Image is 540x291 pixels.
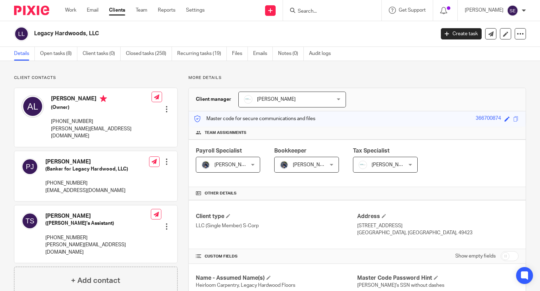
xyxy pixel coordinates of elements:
h4: Address [357,213,519,220]
div: 366700874 [476,115,501,123]
h5: ([PERSON_NAME]'s Assistant) [45,220,151,227]
h4: Master Code Password Hint [357,274,519,282]
a: Recurring tasks (19) [177,47,227,61]
img: 20210918_184149%20(2).jpg [201,161,210,169]
img: _Logo.png [244,95,252,104]
a: Reports [158,7,175,14]
span: Bookkeeper [274,148,307,154]
span: Team assignments [205,130,246,136]
img: 20210918_184149%20(2).jpg [280,161,288,169]
p: [PHONE_NUMBER] [45,180,128,187]
h4: CUSTOM FIELDS [196,254,357,259]
p: [PHONE_NUMBER] [45,234,151,241]
h5: (Owner) [51,104,152,111]
a: Clients [109,7,125,14]
p: [PHONE_NUMBER] [51,118,152,125]
a: Create task [441,28,482,39]
span: Other details [205,191,237,196]
a: Files [232,47,248,61]
p: [PERSON_NAME] [465,7,503,14]
p: [PERSON_NAME][EMAIL_ADDRESS][DOMAIN_NAME] [51,125,152,140]
p: Client contacts [14,75,178,81]
h4: [PERSON_NAME] [51,95,152,104]
a: Open tasks (8) [40,47,77,61]
img: svg%3E [14,26,29,41]
p: LLC (Single Member) S-Corp [196,222,357,229]
span: [PERSON_NAME] [257,97,296,102]
h5: (Banker for Legacy Hardwood, LLC) [45,166,128,173]
img: svg%3E [507,5,518,16]
a: Client tasks (0) [83,47,121,61]
input: Search [297,8,360,15]
h4: [PERSON_NAME] [45,212,151,220]
p: [PERSON_NAME][EMAIL_ADDRESS][DOMAIN_NAME] [45,241,151,256]
h4: [PERSON_NAME] [45,158,128,166]
h4: Name - Assumed Name(s) [196,274,357,282]
img: svg%3E [21,212,38,229]
h4: + Add contact [71,275,120,286]
img: svg%3E [21,95,44,118]
a: Audit logs [309,47,336,61]
img: _Logo.png [359,161,367,169]
span: Get Support [399,8,426,13]
span: [PERSON_NAME] [214,162,253,167]
p: Master code for secure communications and files [194,115,315,122]
span: [PERSON_NAME]'s SSN without dashes [357,283,444,288]
p: [STREET_ADDRESS] [357,222,519,229]
a: Email [87,7,98,14]
p: [GEOGRAPHIC_DATA], [GEOGRAPHIC_DATA], 49423 [357,229,519,236]
a: Work [65,7,76,14]
a: Details [14,47,35,61]
a: Settings [186,7,205,14]
span: Heirloom Carpentry, Legacy Hardwood Floors [196,283,295,288]
a: Team [136,7,147,14]
a: Emails [253,47,273,61]
p: More details [188,75,526,81]
i: Primary [100,95,107,102]
a: Notes (0) [278,47,304,61]
span: [PERSON_NAME] [372,162,410,167]
span: Tax Specialist [353,148,390,154]
p: [EMAIL_ADDRESS][DOMAIN_NAME] [45,187,128,194]
label: Show empty fields [455,253,496,260]
span: [PERSON_NAME] [293,162,332,167]
h4: Client type [196,213,357,220]
h3: Client manager [196,96,231,103]
a: Closed tasks (258) [126,47,172,61]
span: Payroll Specialist [196,148,242,154]
img: svg%3E [21,158,38,175]
img: Pixie [14,6,49,15]
h2: Legacy Hardwoods, LLC [34,30,351,37]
